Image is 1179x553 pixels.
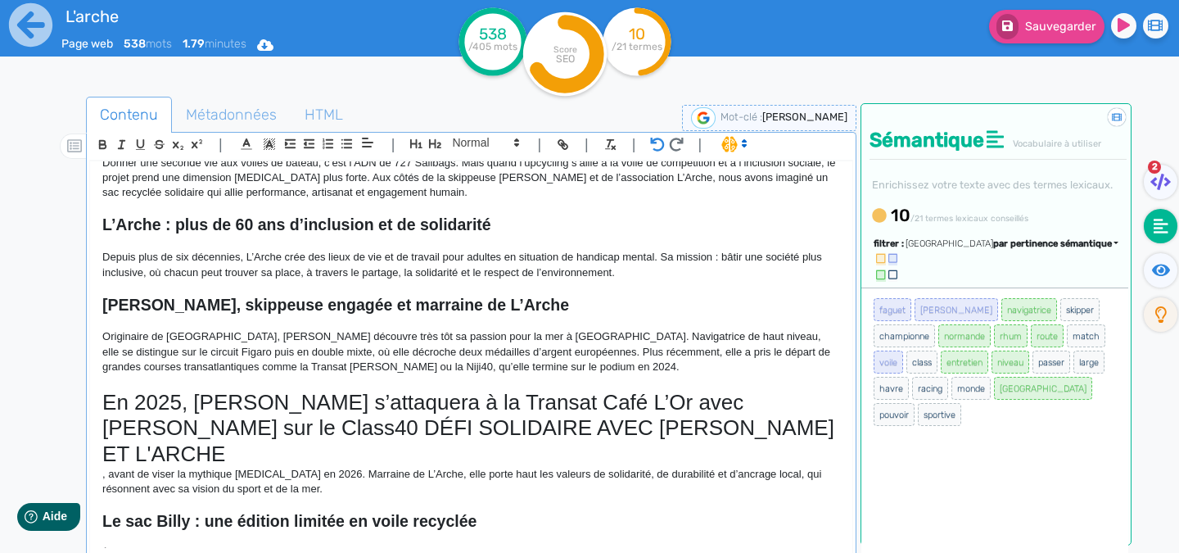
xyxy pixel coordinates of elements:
span: Mot-clé : [720,111,762,123]
input: title [61,3,415,29]
h4: Sémantique [870,129,1127,152]
a: Métadonnées [172,97,291,134]
span: navigatrice [1001,298,1057,321]
span: havre [874,377,909,400]
span: par pertinence sémantique [993,238,1112,249]
span: | [585,134,589,156]
span: rhum [994,324,1028,347]
tspan: /405 mots [468,41,517,52]
tspan: 10 [629,25,645,43]
p: , avant de viser la mythique [MEDICAL_DATA] en 2026. Marraine de L’Arche, elle porte haut les val... [102,467,840,497]
tspan: /21 termes [612,41,662,52]
span: mots [124,37,172,51]
span: | [537,134,541,156]
span: faguet [874,298,911,321]
span: filtrer : [874,238,904,249]
h1: En 2025, [PERSON_NAME] s’attaquera à la Transat Café L’Or avec [PERSON_NAME] sur le Class40 DÉFI ... [102,390,840,467]
span: minutes [183,37,246,51]
tspan: Score [553,44,576,55]
span: monde [951,377,991,400]
span: I.Assistant [714,134,752,154]
span: sportive [918,403,961,426]
span: niveau [992,351,1029,374]
tspan: 538 [479,25,507,43]
span: Sauvegarder [1025,20,1095,34]
span: | [219,134,223,156]
span: | [391,134,395,156]
span: Vocabulaire à utiliser [1013,138,1101,149]
span: HTML [291,93,356,137]
a: HTML [291,97,357,134]
span: voile [874,351,903,374]
img: google-serp-logo.png [691,107,716,129]
p: Donner une seconde vie aux voiles de bateau, c’est l’ADN de 727 Sailbags. Mais quand l’upcycling ... [102,156,840,201]
span: 2 [1148,161,1161,174]
span: skipper [1060,298,1100,321]
button: Sauvegarder [989,10,1104,43]
small: /21 termes lexicaux conseillés [910,213,1028,224]
small: Enrichissez votre texte avec des termes lexicaux. [870,179,1113,191]
span: match [1067,324,1105,347]
span: [GEOGRAPHIC_DATA] [994,377,1092,400]
span: class [906,351,937,374]
strong: [PERSON_NAME], skippeuse engagée et marraine de L’Arche [102,296,569,314]
tspan: SEO [555,52,574,65]
span: championne [874,324,935,347]
span: entretien [941,351,988,374]
span: Aligment [356,133,379,152]
b: 10 [891,206,910,225]
span: Page web [61,37,113,51]
span: | [698,134,702,156]
p: Originaire de [GEOGRAPHIC_DATA], [PERSON_NAME] découvre très tôt sa passion pour la mer à [GEOGRA... [102,329,840,374]
p: Depuis plus de six décennies, L’Arche crée des lieux de vie et de travail pour adultes en situati... [102,250,840,280]
span: normande [938,324,991,347]
span: [PERSON_NAME] [915,298,998,321]
span: route [1031,324,1064,347]
span: racing [912,377,948,400]
div: [GEOGRAPHIC_DATA] [906,238,1119,252]
b: 538 [124,37,146,51]
strong: L’Arche : plus de 60 ans d’inclusion et de solidarité [102,215,491,233]
span: pouvoir [874,403,915,426]
b: 1.79 [183,37,205,51]
strong: Le sac Billy : une édition limitée en voile recyclée [102,512,477,530]
span: large [1073,351,1104,374]
span: Contenu [87,93,171,137]
span: Métadonnées [173,93,290,137]
span: passer [1032,351,1070,374]
span: [PERSON_NAME] [762,111,847,123]
a: Contenu [86,97,172,134]
span: | [632,134,636,156]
